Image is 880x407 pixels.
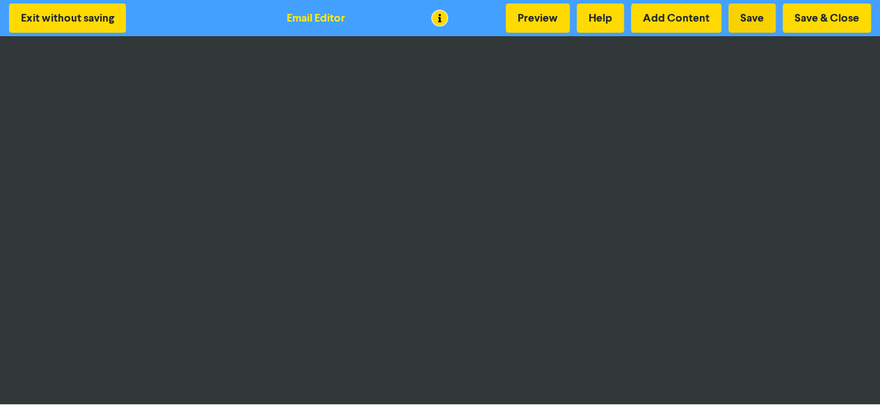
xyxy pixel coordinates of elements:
[577,3,624,33] button: Help
[728,3,776,33] button: Save
[783,3,871,33] button: Save & Close
[287,10,345,26] div: Email Editor
[506,3,570,33] button: Preview
[631,3,721,33] button: Add Content
[9,3,126,33] button: Exit without saving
